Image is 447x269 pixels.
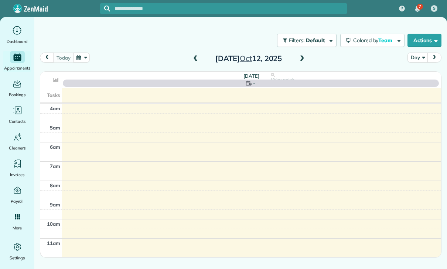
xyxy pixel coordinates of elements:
[407,53,428,63] button: Day
[419,4,421,10] span: 7
[11,198,24,205] span: Payroll
[50,125,60,131] span: 5am
[53,53,74,63] button: today
[353,37,395,44] span: Colored by
[50,105,60,111] span: 4am
[50,163,60,169] span: 7am
[3,24,31,45] a: Dashboard
[3,241,31,262] a: Settings
[47,240,60,246] span: 11am
[273,34,337,47] a: Filters: Default
[271,77,294,83] span: View week
[3,104,31,125] a: Contacts
[407,34,441,47] button: Actions
[240,54,252,63] span: Oct
[3,51,31,72] a: Appointments
[9,144,25,152] span: Cleaners
[433,6,436,11] span: S
[410,1,425,17] div: 7 unread notifications
[253,80,255,87] span: -
[10,254,25,262] span: Settings
[10,171,25,178] span: Invoices
[3,184,31,205] a: Payroll
[202,54,295,63] h2: [DATE] 12, 2025
[427,53,441,63] button: next
[9,118,25,125] span: Contacts
[243,73,259,79] span: [DATE]
[104,6,110,11] svg: Focus search
[50,202,60,208] span: 9am
[50,144,60,150] span: 6am
[306,37,325,44] span: Default
[3,131,31,152] a: Cleaners
[340,34,405,47] button: Colored byTeam
[47,221,60,227] span: 10am
[47,92,60,98] span: Tasks
[7,38,28,45] span: Dashboard
[3,78,31,98] a: Bookings
[4,64,31,72] span: Appointments
[13,224,22,232] span: More
[3,158,31,178] a: Invoices
[100,6,110,11] button: Focus search
[50,182,60,188] span: 8am
[9,91,26,98] span: Bookings
[277,34,337,47] button: Filters: Default
[40,53,54,63] button: prev
[289,37,304,44] span: Filters:
[378,37,393,44] span: Team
